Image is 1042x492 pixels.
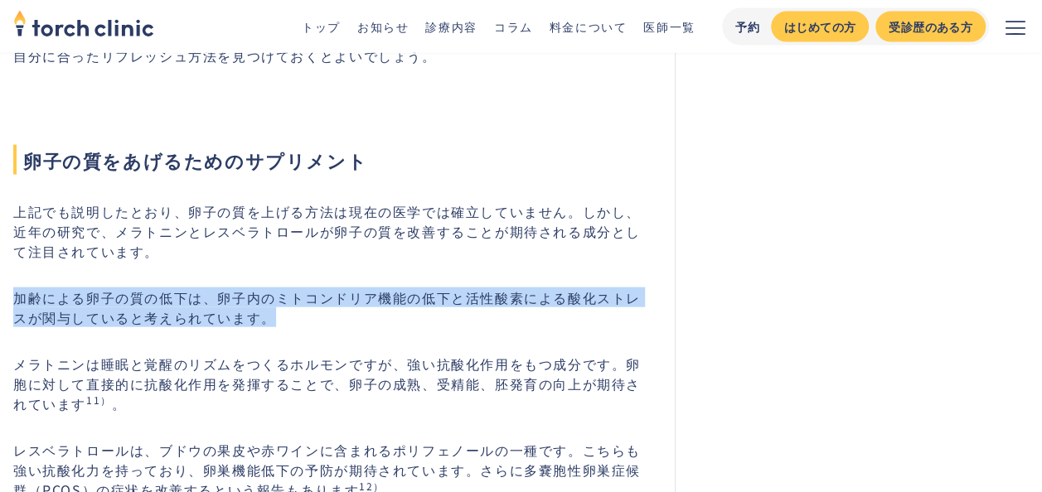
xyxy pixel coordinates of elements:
[86,393,112,407] sup: 11）
[13,287,655,327] p: 加齢による卵子の質の低下は、卵子内のミトコンドリア機能の低下と活性酸素による酸化ストレスが関与していると考えられています。
[13,145,655,175] span: 卵子の質をあげるためのサプリメント
[494,18,533,35] a: コラム
[735,18,761,36] div: 予約
[643,18,695,35] a: 医師一覧
[302,18,341,35] a: トップ
[357,18,409,35] a: お知らせ
[13,201,655,261] p: 上記でも説明したとおり、卵子の質を上げる方法は現在の医学では確立していません。しかし、近年の研究で、メラトニンとレスベラトロールが卵子の質を改善することが期待される成分として注目されています。
[550,18,628,35] a: 料金について
[784,18,855,36] div: はじめての方
[875,12,986,42] a: 受診歴のある方
[425,18,477,35] a: 診療内容
[13,354,655,413] p: メラトニンは睡眠と覚醒のリズムをつくるホルモンですが、強い抗酸化作用をもつ成分です。卵胞に対して直接的に抗酸化作用を発揮することで、卵子の成熟、受精能、胚発育の向上が期待されています 。
[771,12,869,42] a: はじめての方
[889,18,972,36] div: 受診歴のある方
[13,12,154,41] a: home
[13,5,154,41] img: torch clinic
[13,46,655,65] p: 自分に合ったリフレッシュ方法を見つけておくとよいでしょう。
